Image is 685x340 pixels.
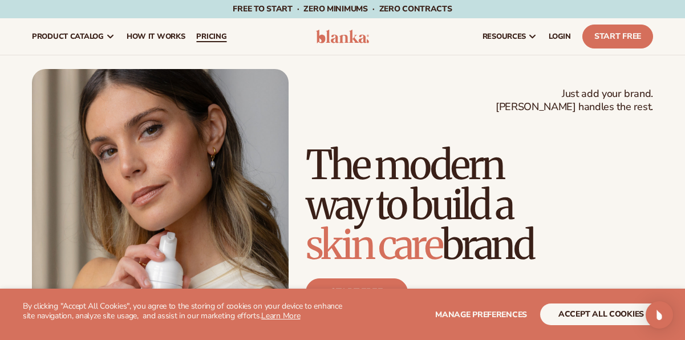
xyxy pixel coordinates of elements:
a: pricing [190,18,232,55]
a: LOGIN [543,18,577,55]
a: How It Works [121,18,191,55]
button: Manage preferences [435,303,527,325]
span: LOGIN [549,32,571,41]
h1: The modern way to build a brand [306,145,653,265]
span: skin care [306,220,441,270]
a: Start Free [582,25,653,48]
span: product catalog [32,32,104,41]
div: Open Intercom Messenger [646,301,673,329]
span: Just add your brand. [PERSON_NAME] handles the rest. [496,87,653,114]
span: Free to start · ZERO minimums · ZERO contracts [233,3,452,14]
span: Manage preferences [435,309,527,320]
a: resources [477,18,543,55]
span: pricing [196,32,226,41]
a: product catalog [26,18,121,55]
button: accept all cookies [540,303,662,325]
span: How It Works [127,32,185,41]
img: logo [316,30,370,43]
span: resources [483,32,526,41]
a: Start free [306,278,408,306]
p: By clicking "Accept All Cookies", you agree to the storing of cookies on your device to enhance s... [23,302,343,321]
a: Learn More [261,310,300,321]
